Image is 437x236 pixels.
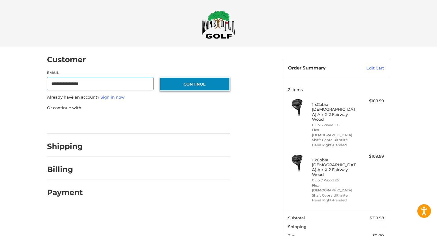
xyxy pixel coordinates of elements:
iframe: PayPal-paylater [97,117,142,128]
span: Subtotal [288,215,305,220]
button: Continue [160,77,230,91]
h4: 1 x Cobra [DEMOGRAPHIC_DATA] Air-X 2 Fairway Wood [312,157,358,177]
li: Club 7 Wood 26° [312,178,358,183]
p: Or continue with [47,105,230,111]
li: Shaft Cobra Ultralite [312,193,358,198]
label: Email [47,70,154,76]
a: Edit Cart [353,65,384,71]
li: Hand Right-Handed [312,198,358,203]
iframe: Google Customer Reviews [387,220,437,236]
li: Club 3 Wood 19° [312,123,358,128]
h2: Shipping [47,142,83,151]
iframe: PayPal-paypal [45,117,90,128]
a: Sign in now [100,95,125,99]
span: -- [381,224,384,229]
h2: Customer [47,55,86,64]
div: $109.99 [360,98,384,104]
li: Hand Right-Handed [312,143,358,148]
img: Maple Hill Golf [202,10,235,39]
h4: 1 x Cobra [DEMOGRAPHIC_DATA] Air-X 2 Fairway Wood [312,102,358,122]
iframe: PayPal-venmo [148,117,193,128]
h2: Payment [47,188,83,197]
span: $219.98 [370,215,384,220]
div: $109.99 [360,153,384,160]
h3: Order Summary [288,65,353,71]
li: Flex [DEMOGRAPHIC_DATA] [312,127,358,137]
h3: 2 Items [288,87,384,92]
p: Already have an account? [47,94,230,100]
li: Flex [DEMOGRAPHIC_DATA] [312,183,358,193]
li: Shaft Cobra Ultralite [312,137,358,143]
h2: Billing [47,165,83,174]
span: Shipping [288,224,307,229]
